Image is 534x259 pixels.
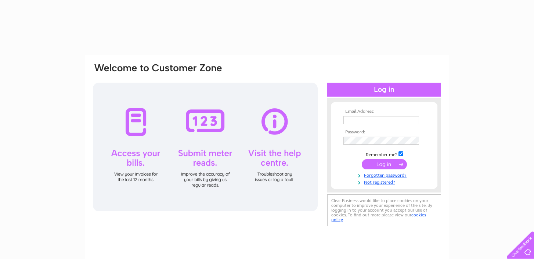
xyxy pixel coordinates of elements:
input: Submit [362,159,407,169]
a: cookies policy [331,212,426,222]
a: Forgotten password? [343,171,427,178]
div: Clear Business would like to place cookies on your computer to improve your experience of the sit... [327,194,441,226]
td: Remember me? [342,150,427,158]
th: Email Address: [342,109,427,114]
th: Password: [342,130,427,135]
a: Not registered? [343,178,427,185]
